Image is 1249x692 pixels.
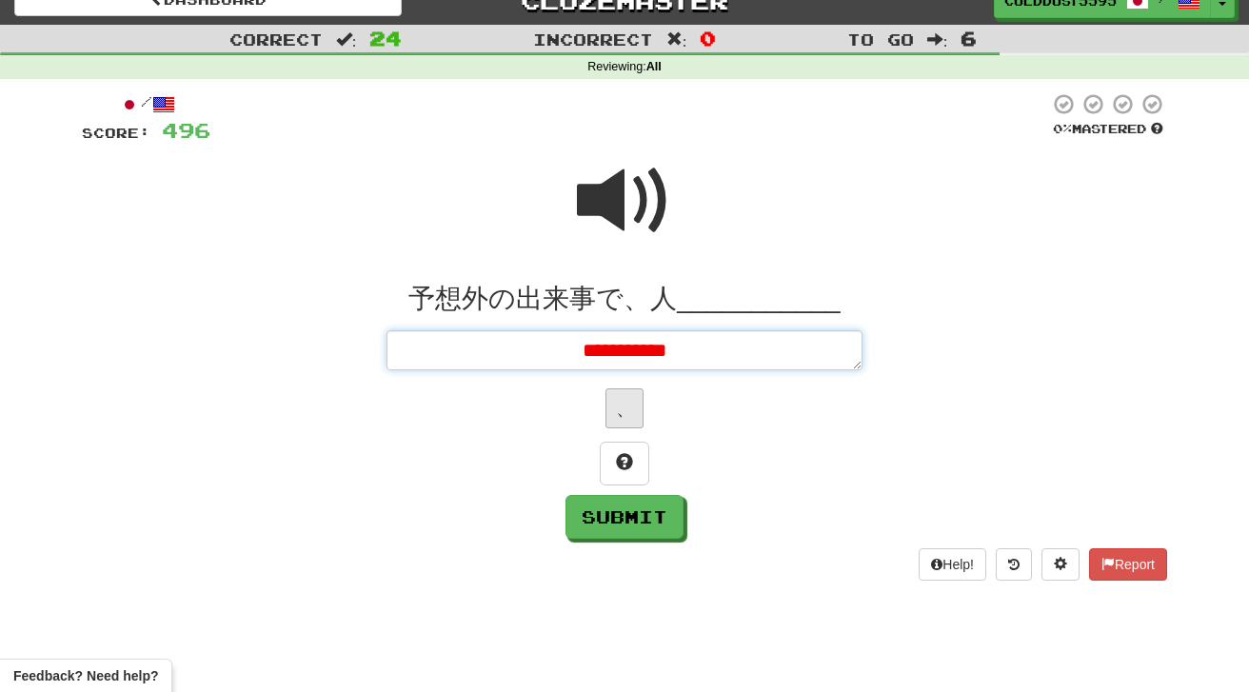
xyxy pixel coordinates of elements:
span: 0 % [1053,121,1072,136]
button: Round history (alt+y) [996,548,1032,581]
span: 6 [961,27,977,49]
div: Mastered [1049,121,1167,138]
span: 0 [700,27,716,49]
div: 予想外の出来事で、人___________ [82,282,1167,316]
button: Report [1089,548,1167,581]
span: 496 [162,118,210,142]
span: To go [847,30,914,49]
button: 、 [605,388,644,428]
button: Help! [919,548,986,581]
span: Score: [82,125,150,141]
span: Correct [229,30,323,49]
span: : [336,31,357,48]
span: Incorrect [533,30,653,49]
strong: All [646,60,662,73]
span: 24 [369,27,402,49]
span: : [927,31,948,48]
div: / [82,92,210,116]
span: Open feedback widget [13,666,158,685]
span: : [666,31,687,48]
button: Submit [565,495,684,539]
button: Hint! [600,442,649,485]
